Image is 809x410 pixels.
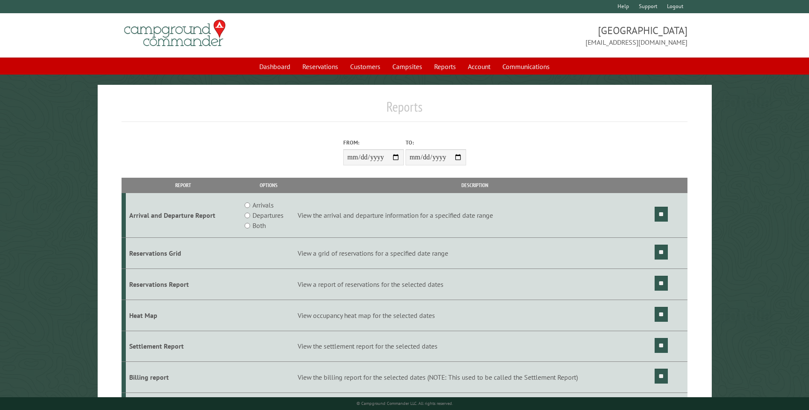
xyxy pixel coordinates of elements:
[429,58,461,75] a: Reports
[126,362,241,393] td: Billing report
[254,58,296,75] a: Dashboard
[122,98,687,122] h1: Reports
[497,58,555,75] a: Communications
[252,220,266,231] label: Both
[296,269,653,300] td: View a report of reservations for the selected dates
[126,193,241,238] td: Arrival and Departure Report
[296,178,653,193] th: Description
[126,178,241,193] th: Report
[296,362,653,393] td: View the billing report for the selected dates (NOTE: This used to be called the Settlement Report)
[296,193,653,238] td: View the arrival and departure information for a specified date range
[126,331,241,362] td: Settlement Report
[126,269,241,300] td: Reservations Report
[122,17,228,50] img: Campground Commander
[296,238,653,269] td: View a grid of reservations for a specified date range
[296,331,653,362] td: View the settlement report for the selected dates
[387,58,427,75] a: Campsites
[296,300,653,331] td: View occupancy heat map for the selected dates
[406,139,466,147] label: To:
[345,58,386,75] a: Customers
[405,23,687,47] span: [GEOGRAPHIC_DATA] [EMAIL_ADDRESS][DOMAIN_NAME]
[126,300,241,331] td: Heat Map
[126,238,241,269] td: Reservations Grid
[241,178,296,193] th: Options
[252,210,284,220] label: Departures
[343,139,404,147] label: From:
[357,401,453,406] small: © Campground Commander LLC. All rights reserved.
[252,200,274,210] label: Arrivals
[463,58,496,75] a: Account
[297,58,343,75] a: Reservations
